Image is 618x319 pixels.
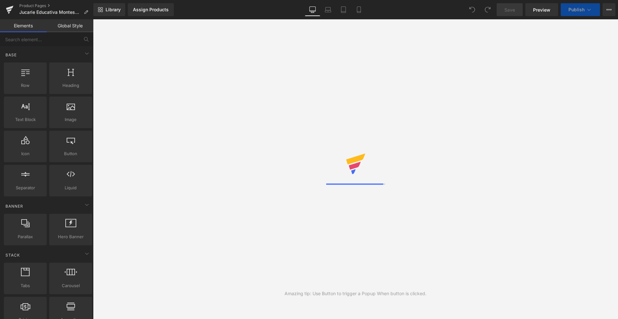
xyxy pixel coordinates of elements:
span: Hero Banner [51,233,90,240]
span: Preview [533,6,550,13]
span: Heading [51,82,90,89]
span: Tabs [6,282,45,289]
span: Row [6,82,45,89]
div: Amazing tip: Use Button to trigger a Popup When button is clicked. [285,290,426,297]
span: Base [5,52,17,58]
span: Jucarie Educativa Montessori Logic Quiz Aurov®, 110 Intrebari, Dezvoltare Cognitiva si Gandire Lo... [19,10,81,15]
button: Undo [466,3,479,16]
span: Publish [568,7,585,12]
a: New Library [93,3,125,16]
span: Carousel [51,282,90,289]
span: Button [51,150,90,157]
span: Save [504,6,515,13]
a: Mobile [351,3,367,16]
button: More [603,3,615,16]
button: Publish [561,3,600,16]
a: Preview [525,3,558,16]
span: Icon [6,150,45,157]
a: Tablet [336,3,351,16]
span: Banner [5,203,24,209]
span: Text Block [6,116,45,123]
a: Laptop [320,3,336,16]
span: Separator [6,184,45,191]
span: Stack [5,252,21,258]
button: Redo [481,3,494,16]
a: Global Style [47,19,93,32]
a: Product Pages [19,3,93,8]
span: Parallax [6,233,45,240]
span: Image [51,116,90,123]
span: Liquid [51,184,90,191]
a: Desktop [305,3,320,16]
span: Library [106,7,121,13]
div: Assign Products [133,7,169,12]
